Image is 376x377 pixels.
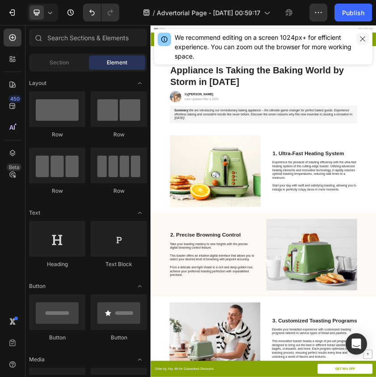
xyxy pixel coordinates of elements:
[346,333,367,355] div: Open Intercom Messenger
[29,131,85,139] div: Row
[7,164,21,171] div: Beta
[157,8,260,17] span: Advertorial Page - [DATE] 00:59:17
[133,76,147,90] span: Toggle open
[83,4,119,21] div: Undo/Redo
[29,187,85,195] div: Row
[91,131,147,139] div: Row
[334,4,372,21] button: Publish
[343,26,353,35] div: 30
[91,260,147,268] div: Text Block
[29,260,85,268] div: Heading
[50,59,69,67] span: Section
[133,206,147,220] span: Toggle open
[342,8,364,17] div: Publish
[80,173,161,182] p: Last Updated Mar 3.2024
[343,35,353,43] p: MIN
[107,59,127,67] span: Element
[56,199,91,207] strong: Summary:
[29,356,45,364] span: Media
[153,8,155,17] span: /
[8,95,21,102] div: 450
[91,334,147,342] div: Button
[29,79,46,87] span: Layout
[318,35,330,43] p: HRS
[156,25,302,44] p: Limited time: 50% OFF + FREESHIPPING
[133,352,147,367] span: Toggle open
[79,159,162,170] h2: By
[318,26,330,35] div: 09
[29,334,85,342] div: Button
[133,279,147,293] span: Toggle open
[29,29,147,47] input: Search Sections & Elements
[46,157,72,184] img: gempages_432750572815254551-0dd52757-f501-4f5a-9003-85088b00a725.webp
[150,25,376,377] iframe: Design area
[89,161,149,168] strong: [PERSON_NAME]
[29,282,46,290] span: Button
[175,33,353,61] div: We recommend editing on a screen 1024px+ for efficient experience. You can zoom out the browser f...
[91,187,147,195] div: Row
[29,209,40,217] span: Text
